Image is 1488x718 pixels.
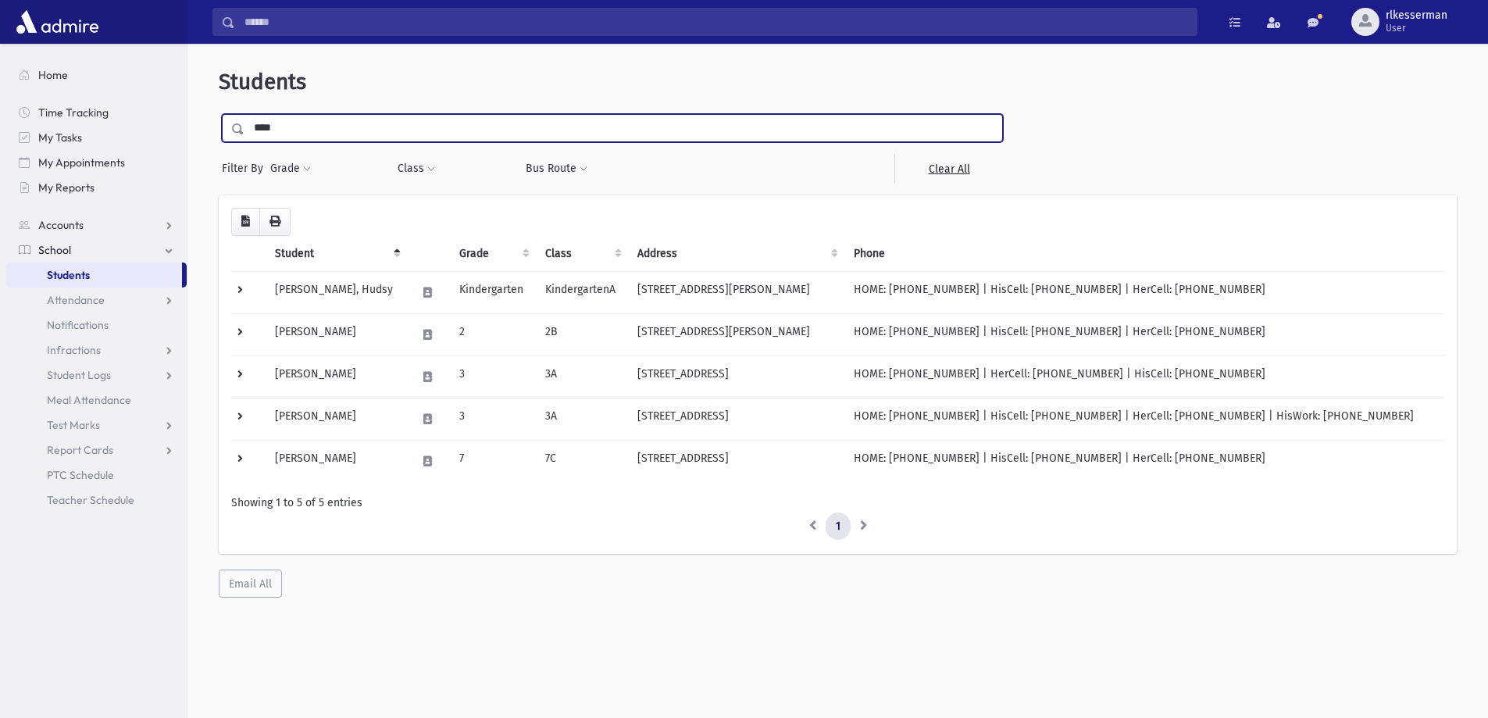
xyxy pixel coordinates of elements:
th: Address: activate to sort column ascending [628,236,845,272]
button: Email All [219,570,282,598]
td: 2B [536,313,628,355]
span: Notifications [47,318,109,332]
span: My Tasks [38,130,82,145]
a: Report Cards [6,438,187,463]
span: Report Cards [47,443,113,457]
span: Students [47,268,90,282]
button: Bus Route [525,155,588,183]
span: Infractions [47,343,101,357]
span: Test Marks [47,418,100,432]
td: HOME: [PHONE_NUMBER] | HisCell: [PHONE_NUMBER] | HerCell: [PHONE_NUMBER] [844,313,1444,355]
span: Accounts [38,218,84,232]
td: [PERSON_NAME] [266,440,407,482]
button: Class [397,155,436,183]
span: Home [38,68,68,82]
a: Test Marks [6,413,187,438]
td: 3A [536,355,628,398]
td: [STREET_ADDRESS] [628,440,845,482]
a: Teacher Schedule [6,488,187,513]
th: Phone [844,236,1444,272]
a: Home [6,63,187,88]
span: School [38,243,71,257]
td: [PERSON_NAME] [266,398,407,440]
td: [STREET_ADDRESS][PERSON_NAME] [628,313,845,355]
span: My Reports [38,180,95,195]
td: HOME: [PHONE_NUMBER] | HisCell: [PHONE_NUMBER] | HerCell: [PHONE_NUMBER] [844,271,1444,313]
th: Student: activate to sort column descending [266,236,407,272]
td: [PERSON_NAME] [266,313,407,355]
a: My Tasks [6,125,187,150]
span: Meal Attendance [47,393,131,407]
td: HOME: [PHONE_NUMBER] | HisCell: [PHONE_NUMBER] | HerCell: [PHONE_NUMBER] | HisWork: [PHONE_NUMBER] [844,398,1444,440]
th: Grade: activate to sort column ascending [450,236,536,272]
a: Student Logs [6,363,187,388]
td: [PERSON_NAME], Hudsy [266,271,407,313]
a: Attendance [6,288,187,313]
span: Teacher Schedule [47,493,134,507]
span: Student Logs [47,368,111,382]
div: Showing 1 to 5 of 5 entries [231,495,1444,511]
span: Filter By [222,160,269,177]
button: Grade [269,155,312,183]
span: Time Tracking [38,105,109,120]
a: Accounts [6,213,187,238]
th: Class: activate to sort column ascending [536,236,628,272]
input: Search [235,8,1197,36]
span: PTC Schedule [47,468,114,482]
a: Meal Attendance [6,388,187,413]
span: Students [219,69,306,95]
span: Attendance [47,293,105,307]
a: 1 [826,513,851,541]
a: PTC Schedule [6,463,187,488]
td: HOME: [PHONE_NUMBER] | HisCell: [PHONE_NUMBER] | HerCell: [PHONE_NUMBER] [844,440,1444,482]
a: Time Tracking [6,100,187,125]
td: [PERSON_NAME] [266,355,407,398]
td: [STREET_ADDRESS] [628,398,845,440]
a: My Appointments [6,150,187,175]
td: [STREET_ADDRESS] [628,355,845,398]
td: 3A [536,398,628,440]
img: AdmirePro [12,6,102,38]
span: rlkesserman [1386,9,1447,22]
button: Print [259,208,291,236]
a: Notifications [6,313,187,338]
td: [STREET_ADDRESS][PERSON_NAME] [628,271,845,313]
td: 7 [450,440,536,482]
a: Infractions [6,338,187,363]
a: Clear All [894,155,1003,183]
span: My Appointments [38,155,125,170]
td: KindergartenA [536,271,628,313]
td: 3 [450,355,536,398]
td: 7C [536,440,628,482]
span: User [1386,22,1447,34]
a: My Reports [6,175,187,200]
td: 3 [450,398,536,440]
td: 2 [450,313,536,355]
td: Kindergarten [450,271,536,313]
a: School [6,238,187,263]
button: CSV [231,208,260,236]
td: HOME: [PHONE_NUMBER] | HerCell: [PHONE_NUMBER] | HisCell: [PHONE_NUMBER] [844,355,1444,398]
a: Students [6,263,182,288]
